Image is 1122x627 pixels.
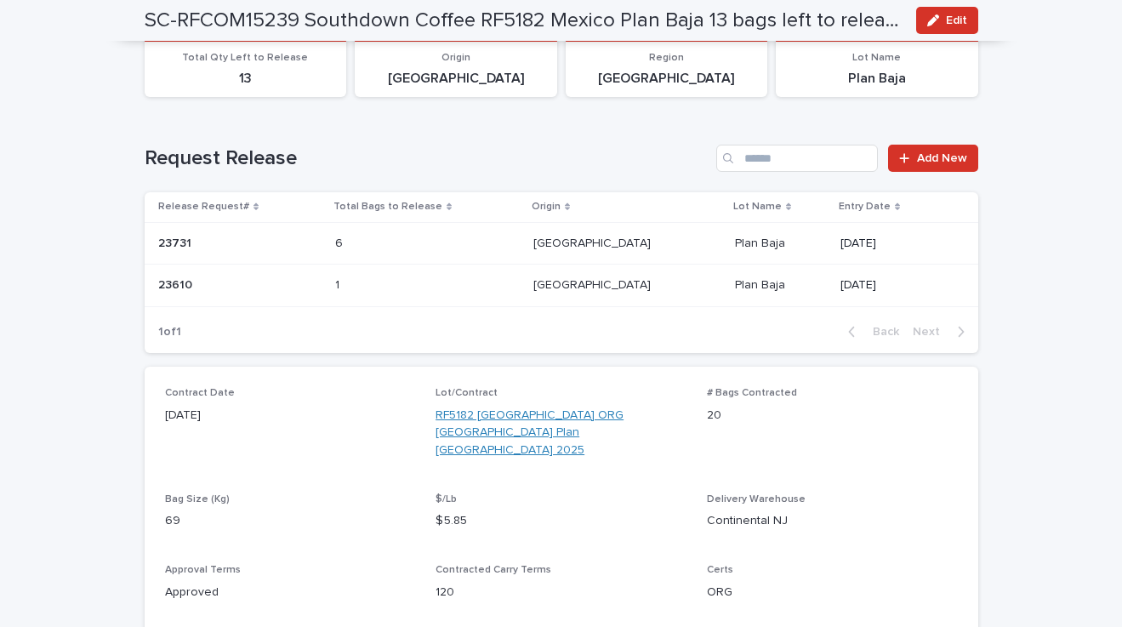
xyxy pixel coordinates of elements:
[441,53,470,63] span: Origin
[165,584,416,601] p: Approved
[852,53,901,63] span: Lot Name
[533,233,654,251] p: [GEOGRAPHIC_DATA]
[165,494,230,504] span: Bag Size (Kg)
[182,53,308,63] span: Total Qty Left to Release
[155,71,337,87] p: 13
[707,407,958,425] p: 20
[707,584,958,601] p: ORG
[436,407,686,459] a: RF5182 [GEOGRAPHIC_DATA] ORG [GEOGRAPHIC_DATA] Plan [GEOGRAPHIC_DATA] 2025
[436,388,498,398] span: Lot/Contract
[145,146,710,171] h1: Request Release
[839,197,891,216] p: Entry Date
[733,197,782,216] p: Lot Name
[158,197,249,216] p: Release Request#
[834,324,906,339] button: Back
[716,145,878,172] input: Search
[145,222,978,265] tr: 2373123731 66 [GEOGRAPHIC_DATA][GEOGRAPHIC_DATA] Plan BajaPlan Baja [DATE]
[840,237,951,251] p: [DATE]
[863,326,899,338] span: Back
[145,311,195,353] p: 1 of 1
[888,145,977,172] a: Add New
[840,278,951,293] p: [DATE]
[145,9,903,33] h2: SC-RFCOM15239 Southdown Coffee RF5182 Mexico Plan Baja 13 bags left to release
[906,324,978,339] button: Next
[917,152,967,164] span: Add New
[165,565,241,575] span: Approval Terms
[158,275,196,293] p: 23610
[335,233,346,251] p: 6
[335,275,343,293] p: 1
[333,197,442,216] p: Total Bags to Release
[707,512,958,530] p: Continental NJ
[576,71,758,87] p: [GEOGRAPHIC_DATA]
[436,565,551,575] span: Contracted Carry Terms
[649,53,684,63] span: Region
[533,275,654,293] p: [GEOGRAPHIC_DATA]
[786,71,968,87] p: Plan Baja
[735,275,789,293] p: Plan Baja
[165,407,416,425] p: [DATE]
[532,197,561,216] p: Origin
[916,7,978,34] button: Edit
[158,233,195,251] p: 23731
[913,326,950,338] span: Next
[735,233,789,251] p: Plan Baja
[165,512,416,530] p: 69
[946,14,967,26] span: Edit
[436,512,686,530] p: $ 5.85
[436,494,457,504] span: $/Lb
[365,71,547,87] p: [GEOGRAPHIC_DATA]
[436,584,686,601] p: 120
[707,388,797,398] span: # Bags Contracted
[145,265,978,307] tr: 2361023610 11 [GEOGRAPHIC_DATA][GEOGRAPHIC_DATA] Plan BajaPlan Baja [DATE]
[707,565,733,575] span: Certs
[165,388,235,398] span: Contract Date
[707,494,806,504] span: Delivery Warehouse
